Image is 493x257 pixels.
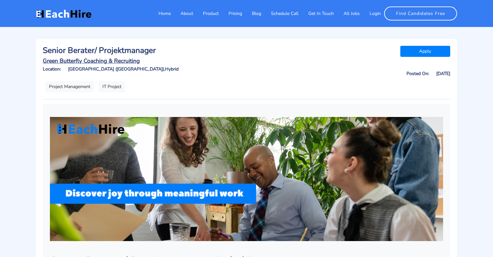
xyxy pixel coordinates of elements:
h6: Location: [GEOGRAPHIC_DATA] ([GEOGRAPHIC_DATA]), [43,67,243,72]
span: Hybrid [165,66,179,72]
h6: Posted On: [DATE] [250,71,450,77]
a: Find Candidates Free [384,6,457,20]
a: Green Butterfly Coaching & Recruiting [43,58,243,64]
a: Product [193,7,219,20]
a: Login [360,7,381,20]
a: Get In Touch [299,7,334,20]
img: EachHire Logo [36,9,91,19]
a: All Jobs [334,7,360,20]
a: About [171,7,193,20]
a: Blog [242,7,261,20]
a: Apply [400,46,451,57]
a: Home [149,7,171,20]
a: Pricing [219,7,242,20]
a: Schedule Call [261,7,299,20]
img: 0212a1c8-ad7a-4280-a761-f56a436ef8c4 [50,117,443,241]
u: Green Butterfly Coaching & Recruiting [43,57,140,65]
h3: Senior Berater/ Projektmanager [43,46,243,55]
